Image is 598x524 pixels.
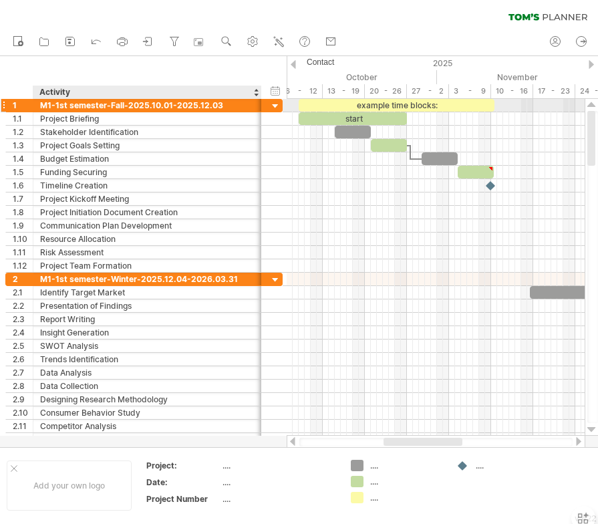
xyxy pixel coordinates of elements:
div: October 2025 [251,70,437,84]
div: 20 - 26 [365,84,407,98]
div: Consumer Behavior Study [40,406,255,419]
div: Insight Generation [40,326,255,339]
div: 10 - 16 [491,84,533,98]
div: Budget Estimation [40,152,255,165]
div: Project Team Formation [40,259,255,272]
div: .... [370,492,443,503]
div: Stakeholder Identification [40,126,255,138]
div: Communication Plan Development [40,219,255,232]
div: 1.10 [13,233,33,245]
div: 1.9 [13,219,33,232]
div: Add your own logo [7,461,132,511]
div: 1 [13,99,33,112]
div: 17 - 23 [533,84,575,98]
div: Risk Assessment [40,246,255,259]
div: M1-1st semester-Winter-2025.12.04-2026.03.31 [40,273,255,285]
div: Define Research Objectives [40,433,255,446]
div: 2.9 [13,393,33,406]
div: start [299,112,407,125]
div: example time blocks: [299,99,494,112]
div: M1-1st semester-Fall-2025.10.01-2025.12.03 [40,99,255,112]
div: Competitor Analysis [40,420,255,432]
div: Project Briefing [40,112,255,125]
div: 1.7 [13,192,33,205]
div: Trends Identification [40,353,255,366]
div: .... [222,493,335,505]
div: Project Number [146,493,220,505]
div: Project Goals Setting [40,139,255,152]
span: contact [307,55,334,69]
div: Data Collection [40,380,255,392]
div: Identify Target Market [40,286,255,299]
div: 27 - 2 [407,84,449,98]
div: Activity [39,86,254,99]
div: 1.5 [13,166,33,178]
div: .... [476,460,549,471]
div: 13 - 19 [323,84,365,98]
div: 1.2 [13,126,33,138]
a: contact [322,33,341,51]
div: .... [222,477,335,488]
div: .... [222,460,335,471]
div: 2.10 [13,406,33,419]
div: 2.3 [13,313,33,325]
div: Designing Research Methodology [40,393,255,406]
div: 3 - 9 [449,84,491,98]
div: 2.11 [13,420,33,432]
div: Data Analysis [40,366,255,379]
div: 2.5 [13,340,33,352]
div: 2.8 [13,380,33,392]
div: .... [370,460,443,471]
div: 1.6 [13,179,33,192]
div: Project Kickoff Meeting [40,192,255,205]
div: Report Writing [40,313,255,325]
div: 2.4 [13,326,33,339]
div: Timeline Creation [40,179,255,192]
div: .... [370,476,443,487]
div: 1.8 [13,206,33,219]
div: SWOT Analysis [40,340,255,352]
div: 2 [13,273,33,285]
div: 2.6 [13,353,33,366]
div: Project: [146,460,220,471]
div: 2.7 [13,366,33,379]
div: 1.3 [13,139,33,152]
div: 2.12 [13,433,33,446]
div: Project Initiation Document Creation [40,206,255,219]
div: 1.4 [13,152,33,165]
div: Presentation of Findings [40,299,255,312]
div: Funding Securing [40,166,255,178]
div: 2.2 [13,299,33,312]
div: Resource Allocation [40,233,255,245]
div: 1.12 [13,259,33,272]
div: 2.1 [13,286,33,299]
div: Date: [146,477,220,488]
div: 1.11 [13,246,33,259]
div: 6 - 12 [281,84,323,98]
div: 1.1 [13,112,33,125]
